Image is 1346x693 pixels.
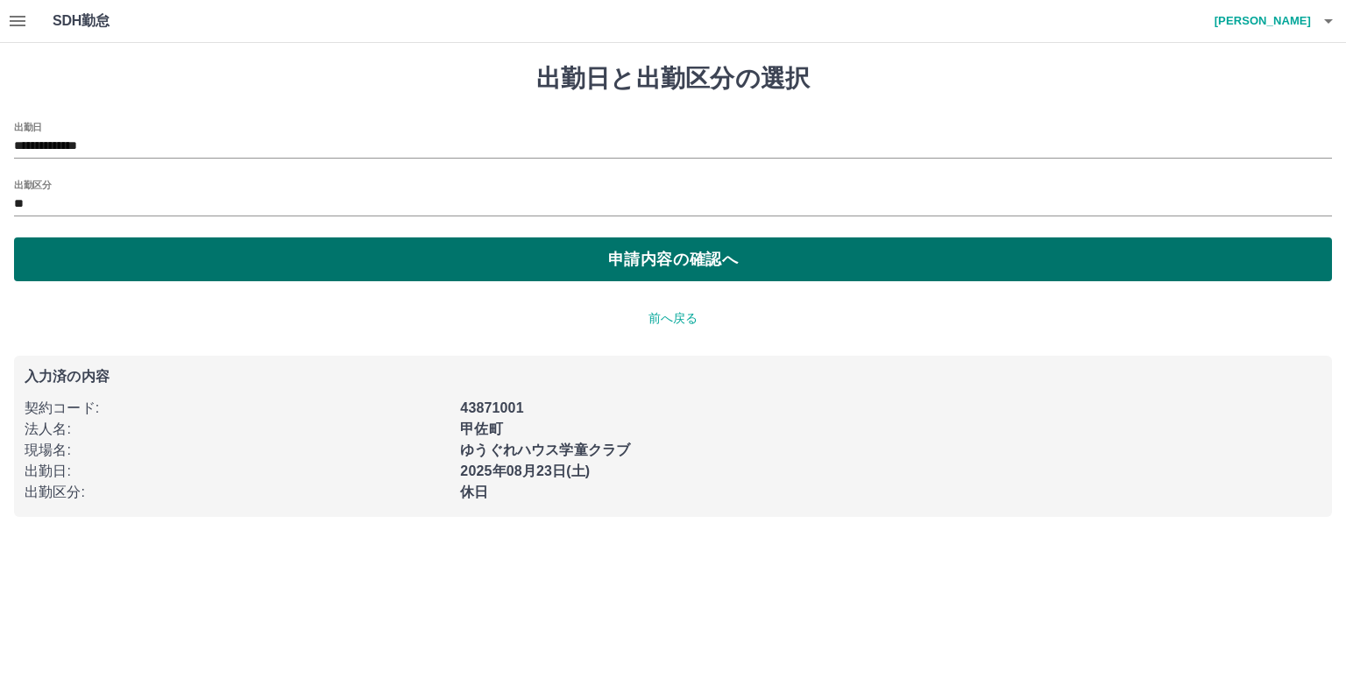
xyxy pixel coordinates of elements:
b: 2025年08月23日(土) [460,463,590,478]
b: ゆうぐれハウス学童クラブ [460,442,630,457]
h1: 出勤日と出勤区分の選択 [14,64,1332,94]
p: 出勤区分 : [25,482,450,503]
label: 出勤日 [14,120,42,133]
p: 前へ戻る [14,309,1332,328]
label: 出勤区分 [14,178,51,191]
p: 出勤日 : [25,461,450,482]
p: 現場名 : [25,440,450,461]
p: 入力済の内容 [25,370,1321,384]
button: 申請内容の確認へ [14,237,1332,281]
p: 契約コード : [25,398,450,419]
b: 甲佐町 [460,421,502,436]
p: 法人名 : [25,419,450,440]
b: 休日 [460,484,488,499]
b: 43871001 [460,400,523,415]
